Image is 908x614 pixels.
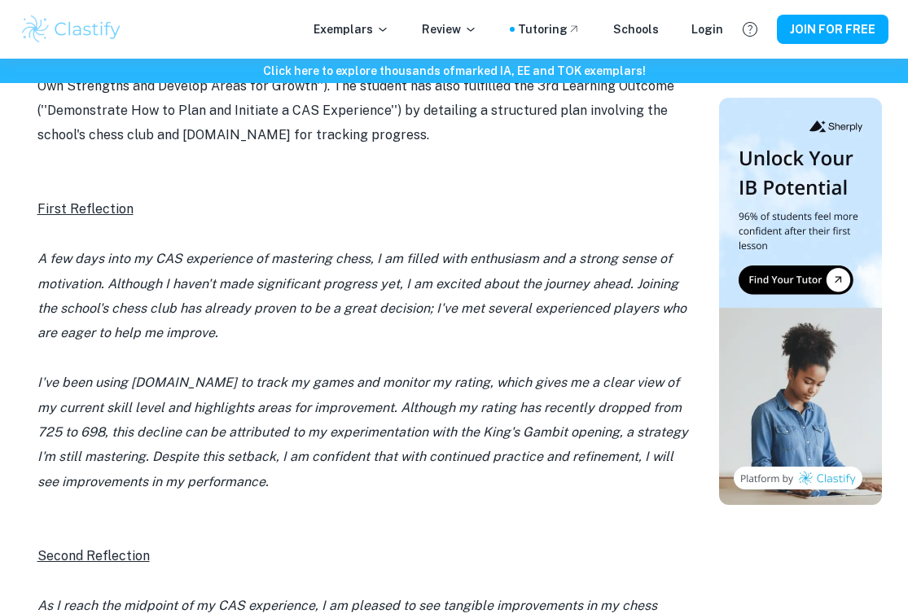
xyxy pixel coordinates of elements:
p: Exemplars [314,20,389,38]
button: JOIN FOR FREE [777,15,888,44]
a: Schools [613,20,659,38]
i: I've been using [DOMAIN_NAME] to track my games and monitor my rating, which gives me a clear vie... [37,375,688,489]
u: Second Reflection [37,548,150,564]
u: First Reflection [37,201,134,217]
img: Thumbnail [719,98,882,505]
a: Tutoring [518,20,581,38]
button: Help and Feedback [736,15,764,43]
img: Clastify logo [20,13,123,46]
p: Review [422,20,477,38]
i: A few days into my CAS experience of mastering chess, I am filled with enthusiasm and a strong se... [37,251,686,340]
a: Login [691,20,723,38]
h6: Click here to explore thousands of marked IA, EE and TOK exemplars ! [3,62,905,80]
